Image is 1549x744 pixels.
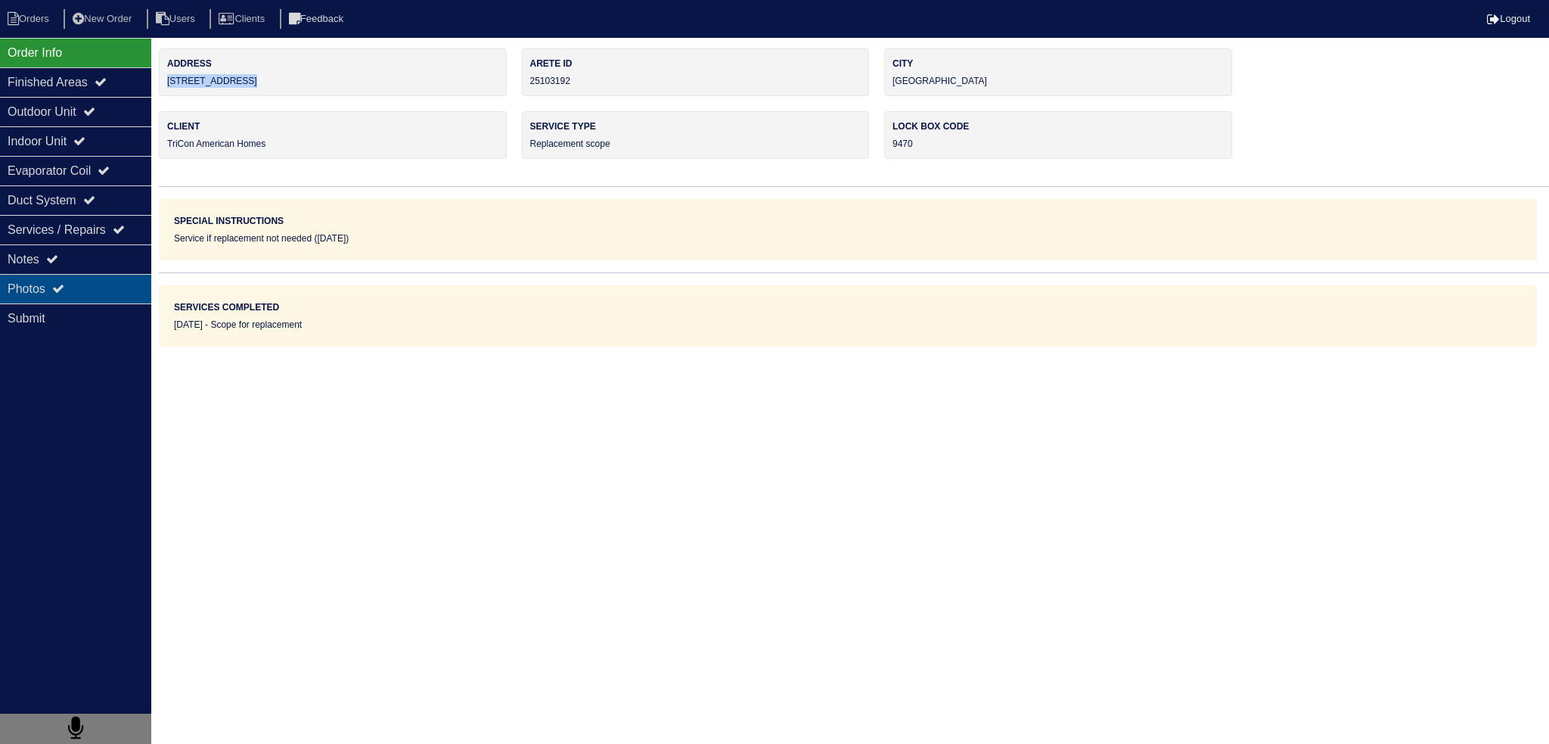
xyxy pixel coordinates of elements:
label: Client [167,120,498,133]
li: Clients [210,9,277,30]
li: Feedback [280,9,355,30]
a: Users [147,13,207,24]
div: TriCon American Homes [159,111,507,159]
div: [DATE] - Scope for replacement [174,318,1522,332]
div: [GEOGRAPHIC_DATA] [884,48,1232,96]
label: Arete ID [530,57,861,70]
a: New Order [64,13,144,24]
label: Lock box code [892,120,1224,133]
label: Special Instructions [174,214,284,228]
div: Replacement scope [522,111,870,159]
a: Clients [210,13,277,24]
li: Users [147,9,207,30]
label: Services Completed [174,300,279,314]
a: Logout [1487,13,1530,24]
div: Service if replacement not needed ([DATE]) [174,232,1522,245]
div: 25103192 [522,48,870,96]
div: [STREET_ADDRESS] [159,48,507,96]
div: 9470 [884,111,1232,159]
li: New Order [64,9,144,30]
label: Service Type [530,120,861,133]
label: City [892,57,1224,70]
label: Address [167,57,498,70]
